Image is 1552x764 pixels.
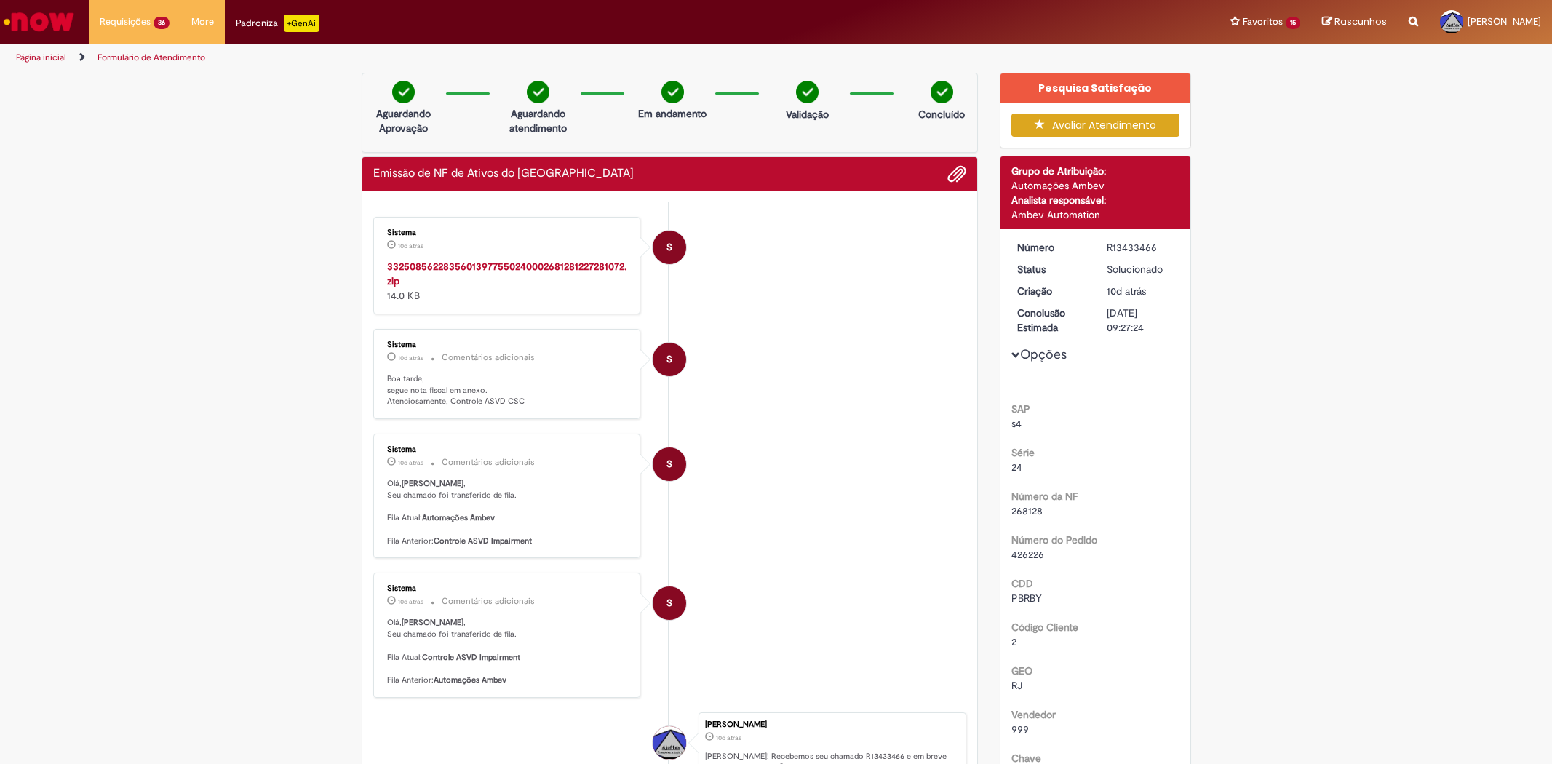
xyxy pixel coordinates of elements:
[918,107,965,122] p: Concluído
[653,726,686,760] div: Carlos Nunes
[653,586,686,620] div: System
[98,52,205,63] a: Formulário de Atendimento
[666,342,672,377] span: S
[666,447,672,482] span: S
[1011,164,1179,178] div: Grupo de Atribuição:
[1011,533,1097,546] b: Número do Pedido
[387,584,629,593] div: Sistema
[442,456,535,469] small: Comentários adicionais
[716,733,741,742] time: 20/08/2025 16:27:21
[16,52,66,63] a: Página inicial
[284,15,319,32] p: +GenAi
[1011,504,1043,517] span: 268128
[666,586,672,621] span: S
[503,106,573,135] p: Aguardando atendimento
[434,675,506,685] b: Automações Ambev
[1334,15,1387,28] span: Rascunhos
[100,15,151,29] span: Requisições
[1107,284,1174,298] div: 20/08/2025 16:27:21
[398,597,423,606] span: 10d atrás
[398,458,423,467] time: 20/08/2025 16:54:31
[1011,664,1032,677] b: GEO
[1011,446,1035,459] b: Série
[1011,635,1016,648] span: 2
[638,106,707,121] p: Em andamento
[392,81,415,103] img: check-circle-green.png
[402,478,463,489] b: [PERSON_NAME]
[1243,15,1283,29] span: Favoritos
[1107,284,1146,298] time: 20/08/2025 16:27:21
[1011,207,1179,222] div: Ambev Automation
[1468,15,1541,28] span: [PERSON_NAME]
[236,15,319,32] div: Padroniza
[11,44,1024,71] ul: Trilhas de página
[1107,306,1174,335] div: [DATE] 09:27:24
[1011,577,1033,590] b: CDD
[398,458,423,467] span: 10d atrás
[387,228,629,237] div: Sistema
[1011,548,1044,561] span: 426226
[368,106,439,135] p: Aguardando Aprovação
[387,373,629,407] p: Boa tarde, segue nota fiscal em anexo. Atenciosamente, Controle ASVD CSC
[434,536,532,546] b: Controle ASVD Impairment
[387,445,629,454] div: Sistema
[947,164,966,183] button: Adicionar anexos
[1011,193,1179,207] div: Analista responsável:
[1,7,76,36] img: ServiceNow
[398,354,423,362] time: 20/08/2025 16:54:34
[398,354,423,362] span: 10d atrás
[387,260,626,287] a: 33250856228356013977550240002681281227281072.zip
[666,230,672,265] span: S
[387,341,629,349] div: Sistema
[796,81,819,103] img: check-circle-green.png
[442,351,535,364] small: Comentários adicionais
[422,652,520,663] b: Controle ASVD Impairment
[398,597,423,606] time: 20/08/2025 16:27:24
[1006,284,1096,298] dt: Criação
[653,343,686,376] div: System
[1011,490,1078,503] b: Número da NF
[1011,592,1042,605] span: PBRBY
[398,242,423,250] time: 20/08/2025 16:54:34
[653,231,686,264] div: Sistema
[387,478,629,546] p: Olá, , Seu chamado foi transferido de fila. Fila Atual: Fila Anterior:
[1107,240,1174,255] div: R13433466
[1011,402,1030,415] b: SAP
[786,107,829,122] p: Validação
[1011,708,1056,721] b: Vendedor
[1011,679,1022,692] span: RJ
[653,447,686,481] div: System
[442,595,535,608] small: Comentários adicionais
[1322,15,1387,29] a: Rascunhos
[1011,178,1179,193] div: Automações Ambev
[931,81,953,103] img: check-circle-green.png
[1006,262,1096,276] dt: Status
[1107,284,1146,298] span: 10d atrás
[1286,17,1300,29] span: 15
[1107,262,1174,276] div: Solucionado
[191,15,214,29] span: More
[398,242,423,250] span: 10d atrás
[705,720,958,729] div: [PERSON_NAME]
[716,733,741,742] span: 10d atrás
[1006,240,1096,255] dt: Número
[154,17,170,29] span: 36
[1011,723,1029,736] span: 999
[402,617,463,628] b: [PERSON_NAME]
[1011,461,1022,474] span: 24
[387,259,629,303] div: 14.0 KB
[422,512,495,523] b: Automações Ambev
[1011,417,1022,430] span: s4
[1011,114,1179,137] button: Avaliar Atendimento
[527,81,549,103] img: check-circle-green.png
[387,617,629,685] p: Olá, , Seu chamado foi transferido de fila. Fila Atual: Fila Anterior:
[1006,306,1096,335] dt: Conclusão Estimada
[373,167,634,180] h2: Emissão de NF de Ativos do ASVD Histórico de tíquete
[1000,73,1190,103] div: Pesquisa Satisfação
[1011,621,1078,634] b: Código Cliente
[661,81,684,103] img: check-circle-green.png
